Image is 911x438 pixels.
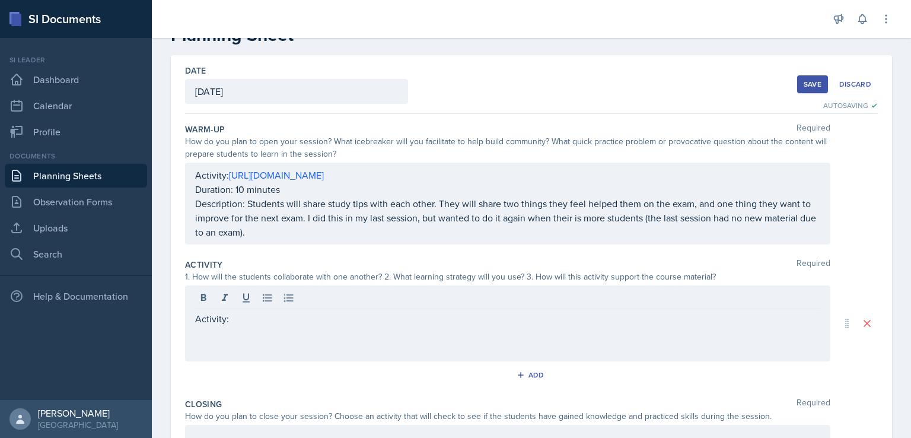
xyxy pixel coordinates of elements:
[797,398,830,410] span: Required
[229,169,324,182] a: [URL][DOMAIN_NAME]
[185,410,830,423] div: How do you plan to close your session? Choose an activity that will check to see if the students ...
[185,65,206,77] label: Date
[5,120,147,144] a: Profile
[185,123,225,135] label: Warm-Up
[833,75,878,93] button: Discard
[512,366,551,384] button: Add
[823,100,878,111] div: Autosaving
[5,94,147,118] a: Calendar
[171,24,892,46] h2: Planning Sheet
[185,259,223,271] label: Activity
[797,259,830,271] span: Required
[185,271,830,283] div: 1. How will the students collaborate with one another? 2. What learning strategy will you use? 3....
[195,196,820,239] p: Description: Students will share study tips with each other. They will share two things they feel...
[519,370,544,380] div: Add
[839,80,871,89] div: Discard
[5,242,147,266] a: Search
[5,68,147,91] a: Dashboard
[195,312,820,326] p: Activity:
[5,190,147,214] a: Observation Forms
[5,216,147,240] a: Uploads
[797,75,828,93] button: Save
[38,419,118,431] div: [GEOGRAPHIC_DATA]
[5,151,147,161] div: Documents
[195,168,820,182] p: Activity:
[804,80,821,89] div: Save
[38,407,118,419] div: [PERSON_NAME]
[5,164,147,188] a: Planning Sheets
[5,284,147,308] div: Help & Documentation
[185,135,830,160] div: How do you plan to open your session? What icebreaker will you facilitate to help build community...
[195,182,820,196] p: Duration: 10 minutes
[5,55,147,65] div: Si leader
[797,123,830,135] span: Required
[185,398,222,410] label: Closing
